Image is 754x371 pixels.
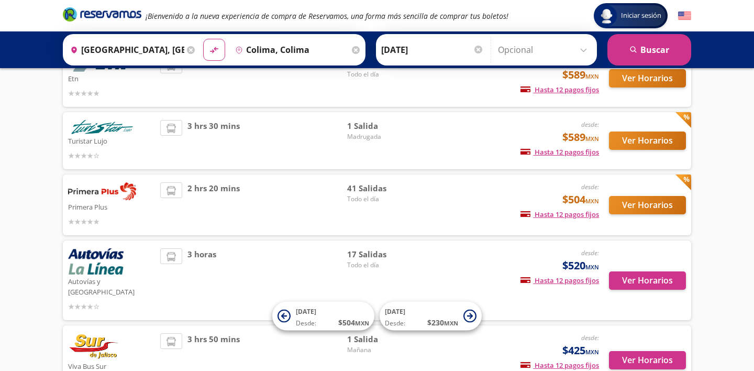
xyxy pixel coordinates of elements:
span: Hasta 12 pagos fijos [520,147,599,157]
small: MXN [585,263,599,271]
p: Primera Plus [68,200,155,213]
span: Todo el día [347,194,420,204]
span: 41 Salidas [347,182,420,194]
button: [DATE]Desde:$504MXN [272,302,374,331]
small: MXN [585,135,599,143]
em: desde: [581,182,599,191]
button: Ver Horarios [609,351,686,369]
button: English [678,9,691,23]
p: Turistar Lujo [68,134,155,147]
button: Ver Horarios [609,132,686,150]
small: MXN [585,72,599,80]
button: Ver Horarios [609,196,686,214]
span: Hasta 12 pagos fijos [520,276,599,285]
span: Todo el día [347,70,420,79]
span: Iniciar sesión [617,10,666,21]
span: $ 230 [427,317,458,328]
a: Brand Logo [63,6,141,25]
span: 1 Salida [347,333,420,345]
span: Mañana [347,345,420,355]
p: Etn [68,72,155,84]
span: Madrugada [347,132,420,141]
img: Turistar Lujo [68,120,136,134]
span: [DATE] [385,307,405,316]
em: ¡Bienvenido a la nueva experiencia de compra de Reservamos, una forma más sencilla de comprar tus... [146,11,508,21]
button: [DATE]Desde:$230MXN [380,302,482,331]
em: desde: [581,120,599,129]
span: $589 [562,67,599,83]
small: MXN [585,197,599,205]
span: 3 horas [187,248,216,312]
input: Opcional [498,37,592,63]
span: Hasta 12 pagos fijos [520,210,599,219]
em: desde: [581,248,599,257]
span: 3 hrs 10 mins [187,58,240,99]
i: Brand Logo [63,6,141,22]
button: Buscar [607,34,691,66]
small: MXN [355,319,369,327]
span: Hasta 12 pagos fijos [520,85,599,94]
span: $425 [562,343,599,358]
p: Autovías y [GEOGRAPHIC_DATA] [68,275,155,297]
img: Primera Plus [68,182,136,200]
span: $ 504 [338,317,369,328]
small: MXN [444,319,458,327]
span: Hasta 12 pagos fijos [520,361,599,370]
span: $504 [562,192,599,208]
em: desde: [581,333,599,342]
span: Todo el día [347,260,420,270]
button: Ver Horarios [609,69,686,88]
button: Ver Horarios [609,271,686,290]
span: 1 Salida [347,120,420,132]
img: Autovías y La Línea [68,248,124,275]
span: Desde: [296,319,316,328]
span: 17 Salidas [347,248,420,260]
span: 3 hrs 30 mins [187,120,240,161]
input: Buscar Destino [231,37,349,63]
span: Desde: [385,319,405,328]
input: Elegir Fecha [381,37,484,63]
span: $589 [562,129,599,145]
small: MXN [585,348,599,356]
img: Viva Bus Sur [68,333,119,359]
span: $520 [562,258,599,274]
span: 2 hrs 20 mins [187,182,240,227]
input: Buscar Origen [66,37,184,63]
span: [DATE] [296,307,316,316]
